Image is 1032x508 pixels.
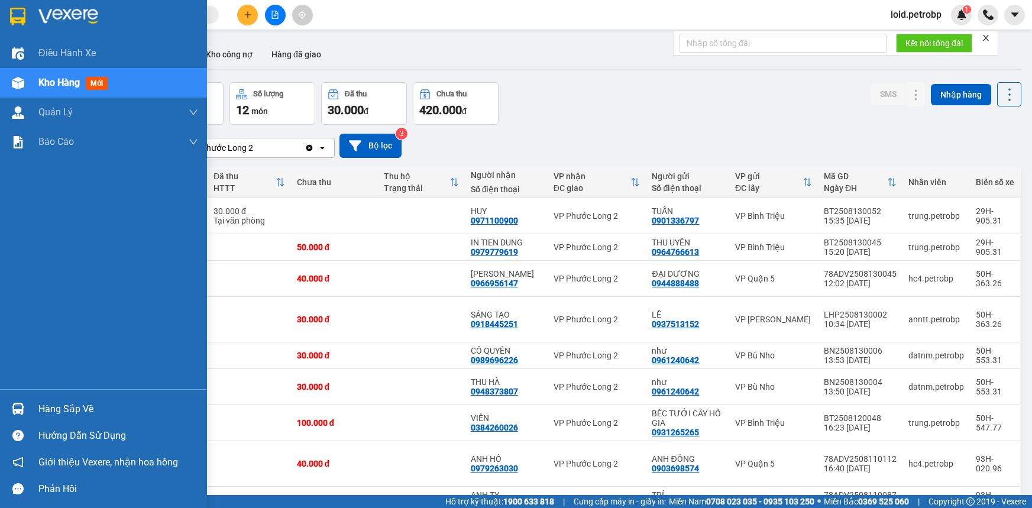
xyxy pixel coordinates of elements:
[471,319,518,329] div: 0918445251
[471,238,542,247] div: IN TIEN DUNG
[471,269,542,279] div: VƯƠNG PHÁT
[12,483,24,494] span: message
[824,172,887,181] div: Mã GD
[563,495,565,508] span: |
[824,464,897,473] div: 16:40 [DATE]
[345,90,367,98] div: Đã thu
[271,11,279,19] span: file-add
[297,459,372,468] div: 40.000 đ
[384,183,449,193] div: Trạng thái
[824,319,897,329] div: 10:34 [DATE]
[652,355,699,365] div: 0961240642
[38,455,178,470] span: Giới thiệu Vexere, nhận hoa hồng
[471,185,542,194] div: Số điện thoại
[471,377,542,387] div: THU HÀ
[12,136,24,148] img: solution-icon
[38,105,73,119] span: Quản Lý
[908,382,964,391] div: datnm.petrobp
[384,172,449,181] div: Thu hộ
[462,106,467,116] span: đ
[86,77,108,90] span: mới
[297,495,372,504] div: 30.000 đ
[436,90,467,98] div: Chưa thu
[471,464,518,473] div: 0979263030
[908,315,964,324] div: anntt.petrobp
[339,134,402,158] button: Bộ lọc
[471,206,542,216] div: HUY
[956,9,967,20] img: icon-new-feature
[735,495,812,504] div: VP Quận 5
[554,382,640,391] div: VP Phước Long 2
[735,183,803,193] div: ĐC lấy
[652,206,723,216] div: TUẤN
[554,242,640,252] div: VP Phước Long 2
[918,495,920,508] span: |
[652,409,723,428] div: BÉC TƯỚI CÂY HỒ GIA
[297,418,372,428] div: 100.000 đ
[976,238,1014,257] div: 29H-905.31
[554,459,640,468] div: VP Phước Long 2
[735,274,812,283] div: VP Quận 5
[38,134,74,149] span: Báo cáo
[189,108,198,117] span: down
[976,346,1014,365] div: 50H-553.31
[652,238,723,247] div: THU UYÊN
[908,177,964,187] div: Nhân viên
[976,454,1014,473] div: 93H-020.96
[976,377,1014,396] div: 50H-553.31
[413,82,499,125] button: Chưa thu420.000đ
[12,403,24,415] img: warehouse-icon
[824,206,897,216] div: BT2508130052
[213,216,285,225] div: Tại văn phòng
[189,142,253,154] div: VP Phước Long 2
[652,490,723,500] div: TRÍ
[908,459,964,468] div: hc4.petrobp
[471,387,518,396] div: 0948373807
[254,142,255,154] input: Selected VP Phước Long 2.
[735,172,803,181] div: VP gửi
[976,206,1014,225] div: 29H-905.31
[824,216,897,225] div: 15:35 [DATE]
[189,137,198,147] span: down
[652,454,723,464] div: ANH ĐÔNG
[38,427,198,445] div: Hướng dẫn sử dụng
[1010,9,1020,20] span: caret-down
[208,167,291,198] th: Toggle SortBy
[881,7,951,22] span: loid.petrobp
[471,279,518,288] div: 0966956147
[292,5,313,25] button: aim
[12,77,24,89] img: warehouse-icon
[213,183,276,193] div: HTTT
[652,216,699,225] div: 0901336797
[976,177,1014,187] div: Biển số xe
[297,382,372,391] div: 30.000 đ
[652,377,723,387] div: như
[471,355,518,365] div: 0989696226
[251,106,268,116] span: món
[824,454,897,464] div: 78ADV2508110112
[12,430,24,441] span: question-circle
[12,106,24,119] img: warehouse-icon
[471,490,542,500] div: ANH TY
[574,495,666,508] span: Cung cấp máy in - giấy in:
[982,34,990,42] span: close
[652,310,723,319] div: LỄ
[908,418,964,428] div: trung.petrobp
[652,346,723,355] div: như
[652,387,699,396] div: 0961240642
[445,495,554,508] span: Hỗ trợ kỹ thuật:
[824,269,897,279] div: 78ADV2508130045
[976,310,1014,329] div: 50H-363.26
[503,497,554,506] strong: 1900 633 818
[871,83,906,105] button: SMS
[38,400,198,418] div: Hàng sắp về
[321,82,407,125] button: Đã thu30.000đ
[735,459,812,468] div: VP Quận 5
[905,37,963,50] span: Kết nối tổng đài
[729,167,818,198] th: Toggle SortBy
[554,274,640,283] div: VP Phước Long 2
[396,128,407,140] sup: 3
[236,103,249,117] span: 12
[976,413,1014,432] div: 50H-547.77
[471,413,542,423] div: VIÊN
